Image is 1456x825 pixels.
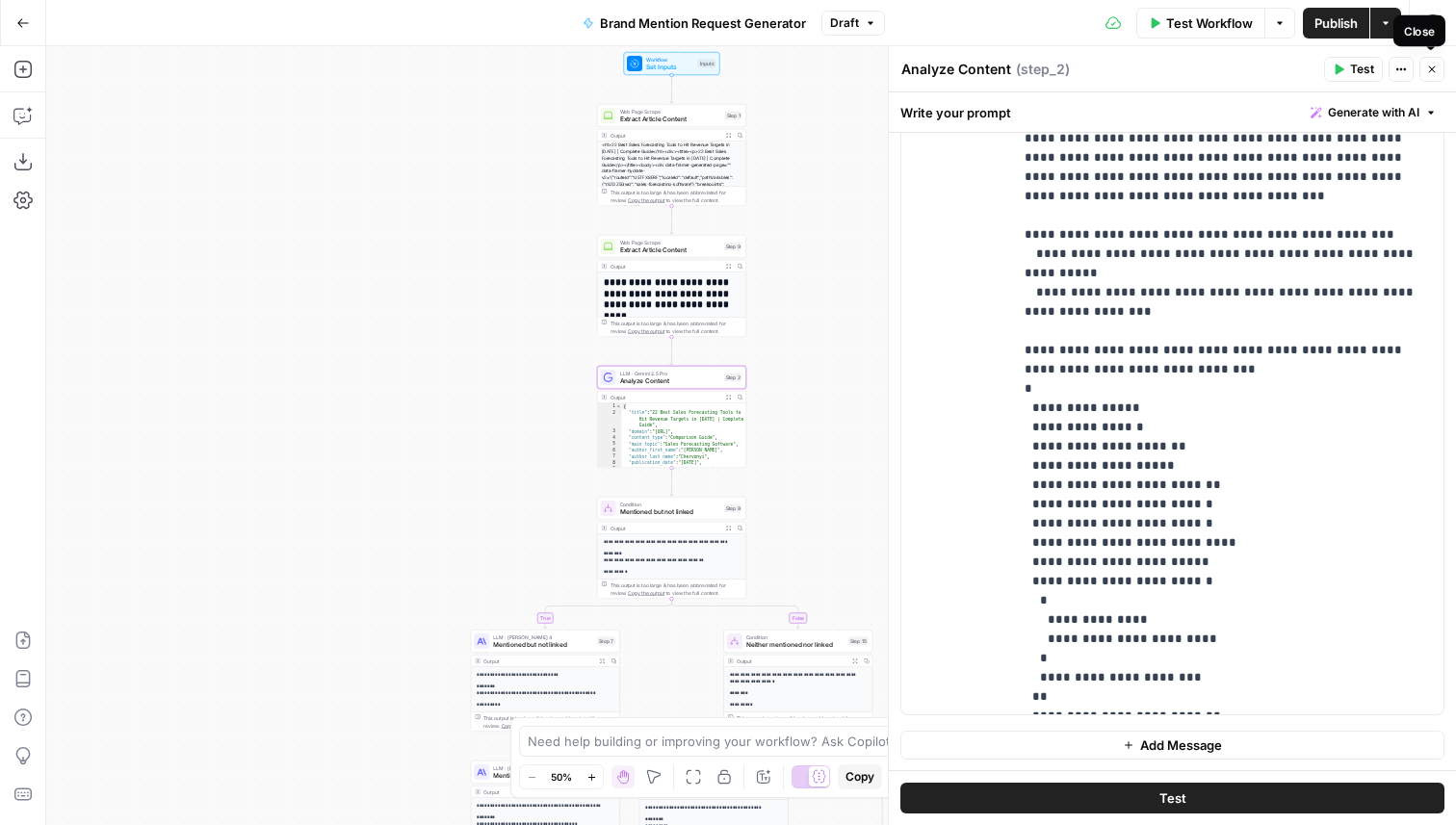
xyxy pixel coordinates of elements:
button: Brand Mention Request Generator [571,8,818,39]
div: Close [1404,22,1435,39]
span: Copy [845,768,874,786]
button: Test Workflow [1136,8,1264,39]
span: Test [1159,788,1186,808]
div: Output [611,525,720,532]
div: Step 8 [724,504,742,513]
button: Generate with AI [1303,100,1444,125]
g: Edge from step_8 to step_7 [544,599,672,629]
div: LLM · Gemini 2.5 ProAnalyze ContentStep 2Output{ "title":"22 Best Sales Forecasting Tools to Hit ... [597,366,746,468]
span: Add Message [1140,735,1222,755]
div: Output [611,394,720,401]
span: LLM · [PERSON_NAME] 4 [493,764,591,772]
button: Copy [838,764,882,789]
button: Publish [1303,8,1369,39]
div: This output is too large & has been abbreviated for review. to view the full content. [611,581,742,597]
div: Step 1 [725,112,742,120]
div: This output is too large & has been abbreviated for review. to view the full content. [737,714,869,730]
span: Analyze Content [620,376,720,386]
textarea: Analyze Content [901,60,1011,79]
span: ( step_2 ) [1016,60,1070,79]
div: Output [611,263,720,271]
button: Add Message [900,731,1444,760]
span: LLM · Gemini 2.5 Pro [620,370,720,377]
span: Workflow [646,56,694,64]
span: Mentioned but not linked [493,771,591,781]
span: Copy the output [628,197,664,203]
div: Web Page ScrapeExtract Article ContentStep 1Output<h1>22 Best Sales Forecasting Tools to Hit Reve... [597,104,746,206]
div: Step 15 [848,637,869,646]
span: Condition [746,633,845,641]
g: Edge from step_9 to step_2 [670,337,673,365]
g: Edge from step_8 to step_15 [672,599,800,629]
div: This output is too large & has been abbreviated for review. to view the full content. [611,320,742,335]
div: Write your prompt [889,92,1456,132]
div: <h1>22 Best Sales Forecasting Tools to Hit Revenue Targets in [DATE] | Complete Guide</h1><div><t... [598,142,746,252]
span: Condition [620,501,720,508]
div: Output [611,132,720,140]
g: Edge from step_1 to step_9 [670,206,673,234]
span: Test Workflow [1166,13,1253,33]
div: Step 2 [724,374,742,382]
span: Extract Article Content [620,245,720,255]
span: Generate with AI [1328,104,1419,121]
div: 7 [598,453,622,460]
button: Test [900,783,1444,813]
span: Copy the output [628,328,664,334]
span: Copy the output [628,590,664,596]
div: Inputs [698,60,716,68]
span: Web Page Scrape [620,108,721,116]
span: Set Inputs [646,63,694,72]
div: Output [483,788,593,796]
g: Edge from step_2 to step_8 [670,468,673,496]
span: 50% [551,769,572,785]
button: Test [1324,57,1383,82]
span: Neither mentioned nor linked [746,640,845,650]
div: 9 [598,466,622,473]
div: 6 [598,448,622,454]
span: Brand Mention Request Generator [600,13,806,33]
span: Draft [830,14,859,32]
div: 2 [598,410,622,429]
div: Output [737,657,846,665]
div: Step 9 [724,243,742,251]
span: Web Page Scrape [620,239,720,246]
div: This output is too large & has been abbreviated for review. to view the full content. [611,189,742,204]
span: Test [1350,61,1374,78]
div: 4 [598,435,622,442]
div: 5 [598,441,622,448]
div: This output is too large & has been abbreviated for review. to view the full content. [483,714,615,730]
div: Output [483,657,593,665]
button: Draft [821,11,885,36]
div: 8 [598,460,622,467]
span: Publish [1314,13,1358,33]
span: Mentioned but not linked [620,507,720,517]
div: Step 7 [597,637,615,646]
span: Extract Article Content [620,115,721,124]
span: Copy the output [502,723,538,729]
g: Edge from start to step_1 [670,75,673,103]
span: LLM · [PERSON_NAME] 4 [493,633,593,641]
span: Mentioned but not linked [493,640,593,650]
div: 3 [598,428,622,435]
div: WorkflowSet InputsInputs [597,52,746,75]
span: Toggle code folding, rows 1 through 102 [616,403,622,410]
div: 1 [598,403,622,410]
